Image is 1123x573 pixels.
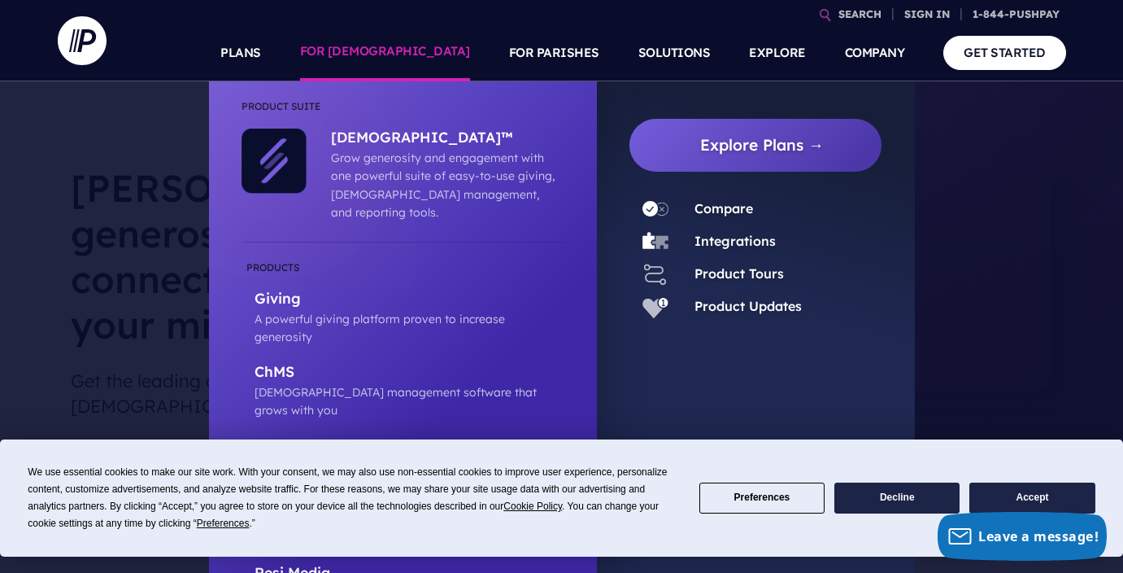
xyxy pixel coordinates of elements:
button: Accept [969,483,1095,514]
a: EXPLORE [749,24,806,81]
img: Compare - Icon [642,196,668,222]
img: ChurchStaq™ - Icon [242,129,307,194]
a: SOLUTIONS [638,24,711,81]
a: GET STARTED [943,36,1066,69]
button: Leave a message! [938,512,1107,561]
span: Leave a message! [978,527,1099,545]
p: Apps [255,436,564,457]
button: Decline [834,483,960,514]
a: ChMS [DEMOGRAPHIC_DATA] management software that grows with you [242,363,564,420]
a: Product Tours [694,265,784,282]
a: Giving A powerful giving platform proven to increase generosity [242,259,564,347]
p: [DEMOGRAPHIC_DATA]™ [331,129,556,149]
a: COMPANY [845,24,905,81]
li: Product Suite [242,98,564,129]
p: [DEMOGRAPHIC_DATA] management software that grows with you [255,383,564,420]
a: Apps Custom apps designed to increase engagement [242,436,564,475]
p: Giving [255,290,564,310]
a: FOR PARISHES [509,24,599,81]
p: ChMS [255,363,564,383]
span: Cookie Policy [503,501,562,512]
a: Explore Plans → [642,119,882,172]
p: Grow generosity and engagement with one powerful suite of easy-to-use giving, [DEMOGRAPHIC_DATA] ... [331,149,556,222]
a: Product Tours - Icon [629,261,681,287]
a: Integrations - Icon [629,229,681,255]
img: Product Tours - Icon [642,261,668,287]
a: Compare [694,200,753,217]
button: Preferences [699,483,825,514]
a: Product Updates - Icon [629,294,681,320]
p: A powerful giving platform proven to increase generosity [255,310,564,347]
a: PLANS [220,24,261,81]
img: Integrations - Icon [642,229,668,255]
div: We use essential cookies to make our site work. With your consent, we may also use non-essential ... [28,464,679,532]
a: [DEMOGRAPHIC_DATA]™ Grow generosity and engagement with one powerful suite of easy-to-use giving,... [307,129,556,222]
a: Product Updates [694,298,802,314]
a: FOR [DEMOGRAPHIC_DATA] [300,24,470,81]
a: Integrations [694,233,776,249]
span: Preferences [197,518,250,529]
img: Product Updates - Icon [642,294,668,320]
a: Compare - Icon [629,196,681,222]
